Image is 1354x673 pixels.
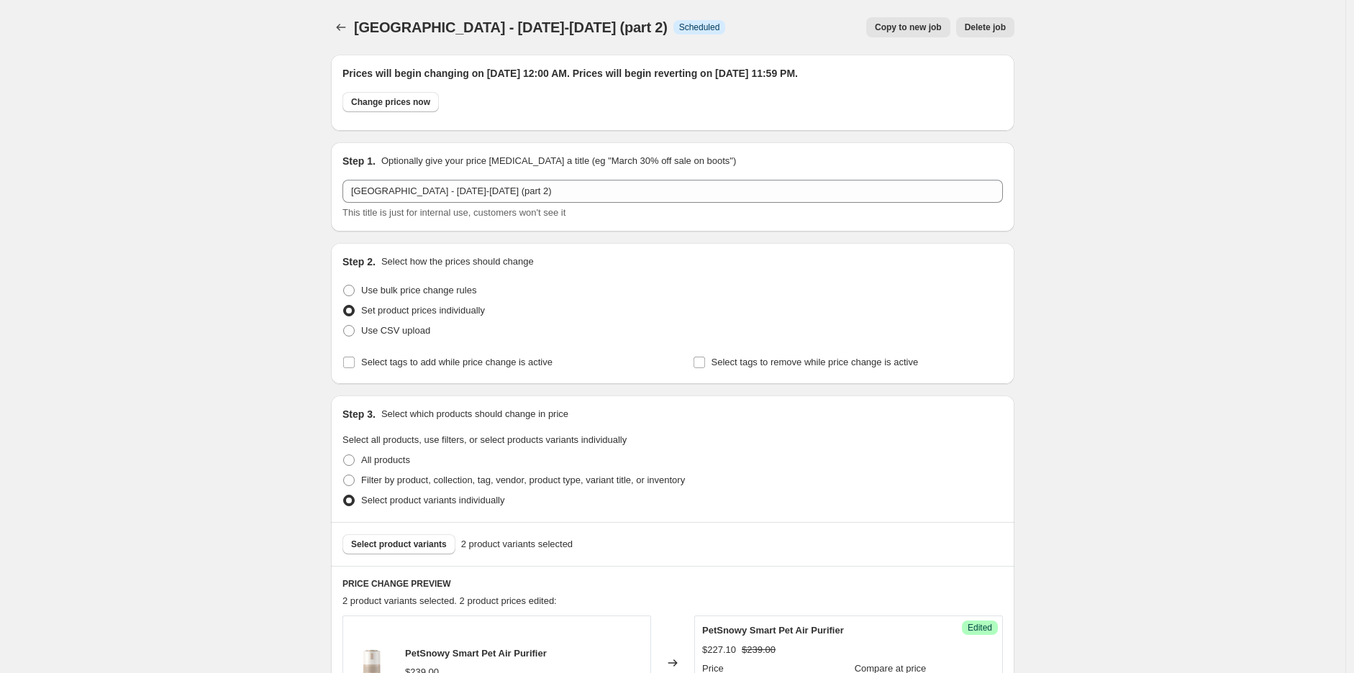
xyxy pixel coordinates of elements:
[351,539,447,550] span: Select product variants
[361,495,504,505] span: Select product variants individually
[361,305,485,316] span: Set product prices individually
[342,255,376,269] h2: Step 2.
[361,454,410,465] span: All products
[405,648,547,659] span: PetSnowy Smart Pet Air Purifier
[342,595,557,606] span: 2 product variants selected. 2 product prices edited:
[342,207,565,218] span: This title is just for internal use, customers won't see it
[866,17,950,37] button: Copy to new job
[342,434,627,445] span: Select all products, use filters, or select products variants individually
[742,643,776,657] strike: $239.00
[965,22,1006,33] span: Delete job
[342,180,1003,203] input: 30% off holiday sale
[968,622,992,633] span: Edited
[875,22,942,33] span: Copy to new job
[381,407,568,421] p: Select which products should change in price
[381,154,736,168] p: Optionally give your price [MEDICAL_DATA] a title (eg "March 30% off sale on boots")
[956,17,1014,37] button: Delete job
[712,357,919,367] span: Select tags to remove while price change is active
[361,325,430,336] span: Use CSV upload
[361,475,685,485] span: Filter by product, collection, tag, vendor, product type, variant title, or inventory
[461,537,573,551] span: 2 product variants selected
[342,578,1003,590] h6: PRICE CHANGE PREVIEW
[702,625,844,636] span: PetSnowy Smart Pet Air Purifier
[361,357,553,367] span: Select tags to add while price change is active
[679,22,720,33] span: Scheduled
[331,17,351,37] button: Price change jobs
[351,96,430,108] span: Change prices now
[342,66,1003,81] h2: Prices will begin changing on [DATE] 12:00 AM. Prices will begin reverting on [DATE] 11:59 PM.
[381,255,534,269] p: Select how the prices should change
[702,643,736,657] div: $227.10
[354,19,668,35] span: [GEOGRAPHIC_DATA] - [DATE]-[DATE] (part 2)
[342,92,439,112] button: Change prices now
[342,534,455,554] button: Select product variants
[342,407,376,421] h2: Step 3.
[342,154,376,168] h2: Step 1.
[361,285,476,296] span: Use bulk price change rules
